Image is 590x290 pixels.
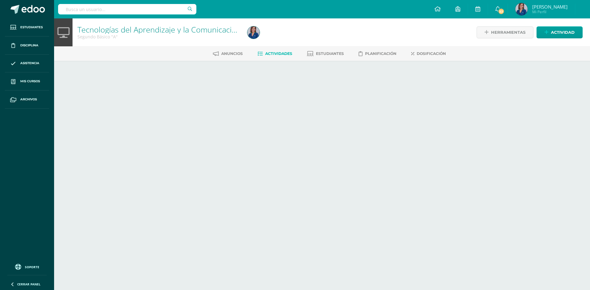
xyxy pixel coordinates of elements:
[77,24,241,35] a: Tecnologías del Aprendizaje y la Comunicación
[5,37,49,55] a: Disciplina
[477,26,533,38] a: Herramientas
[5,72,49,91] a: Mis cursos
[498,8,505,15] span: 53
[17,282,41,286] span: Cerrar panel
[77,34,240,40] div: Segundo Básico 'A'
[316,51,344,56] span: Estudiantes
[537,26,583,38] a: Actividad
[213,49,243,59] a: Anuncios
[417,51,446,56] span: Dosificación
[532,4,568,10] span: [PERSON_NAME]
[491,27,525,38] span: Herramientas
[359,49,396,59] a: Planificación
[77,25,240,34] h1: Tecnologías del Aprendizaje y la Comunicación
[5,18,49,37] a: Estudiantes
[515,3,528,15] img: 58f7532ee663a95d6a165ab39a81ea9b.png
[551,27,575,38] span: Actividad
[20,79,40,84] span: Mis cursos
[258,49,292,59] a: Actividades
[411,49,446,59] a: Dosificación
[20,43,38,48] span: Disciplina
[265,51,292,56] span: Actividades
[365,51,396,56] span: Planificación
[25,265,39,269] span: Soporte
[20,25,43,30] span: Estudiantes
[247,26,260,39] img: 58f7532ee663a95d6a165ab39a81ea9b.png
[532,9,568,14] span: Mi Perfil
[20,61,39,66] span: Asistencia
[20,97,37,102] span: Archivos
[307,49,344,59] a: Estudiantes
[5,91,49,109] a: Archivos
[58,4,196,14] input: Busca un usuario...
[221,51,243,56] span: Anuncios
[5,55,49,73] a: Asistencia
[7,262,47,271] a: Soporte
